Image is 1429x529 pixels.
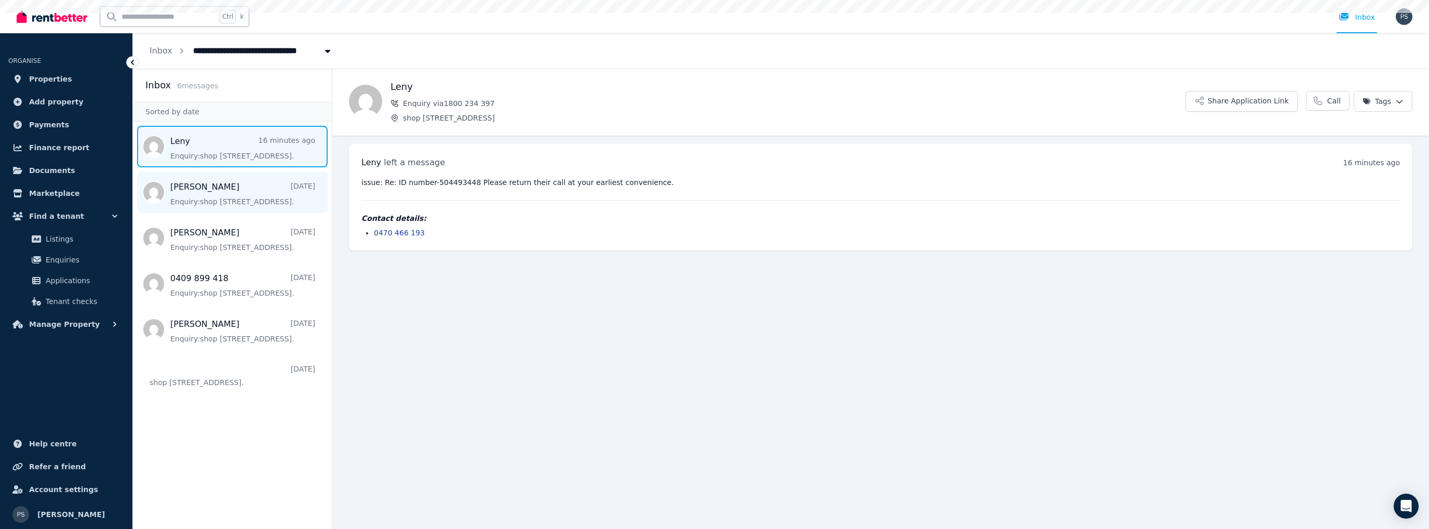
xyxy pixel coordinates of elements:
img: Prabhjot Singh [1396,8,1412,25]
span: shop [STREET_ADDRESS] [403,113,1185,123]
a: Help centre [8,433,124,454]
span: Applications [46,274,116,287]
a: Properties [8,69,124,89]
button: Share Application Link [1185,91,1298,112]
a: Add property [8,91,124,112]
span: left a message [384,157,445,167]
span: Call [1327,96,1341,106]
div: Open Intercom Messenger [1394,494,1419,519]
span: Documents [29,164,75,177]
a: 0470 466 193 [374,229,425,237]
a: Enquiries [12,249,120,270]
span: Help centre [29,438,77,450]
span: Refer a friend [29,460,86,473]
a: [PERSON_NAME][DATE]Enquiry:shop [STREET_ADDRESS]. [170,318,315,344]
div: Sorted by date [133,102,332,122]
a: Inbox [150,46,172,56]
a: Refer a friend [8,456,124,477]
a: [PERSON_NAME][DATE]Enquiry:shop [STREET_ADDRESS]. [170,181,315,207]
a: Call [1306,91,1350,111]
a: Documents [8,160,124,181]
span: Add property [29,96,84,108]
img: Leny [349,85,382,118]
div: Inbox [1339,12,1375,22]
h4: Contact details: [361,213,1400,223]
span: Enquiry via 1800 234 397 [403,98,1185,109]
h2: Inbox [145,78,171,92]
img: Prabhjot Singh [12,506,29,523]
span: Tags [1363,96,1391,107]
span: Manage Property [29,318,100,330]
button: Find a tenant [8,206,124,227]
nav: Message list [133,122,332,398]
a: [PERSON_NAME][DATE]Enquiry:shop [STREET_ADDRESS]. [170,227,315,253]
a: [DATE]shop [STREET_ADDRESS]. [150,364,315,388]
button: Tags [1354,91,1412,112]
span: Properties [29,73,72,85]
nav: Breadcrumb [133,33,349,69]
a: Account settings [8,479,124,500]
pre: issue: Re: ID number-504493448 Please return their call at your earliest convenience. [361,177,1400,188]
a: Payments [8,114,124,135]
a: Listings [12,229,120,249]
a: Finance report [8,137,124,158]
button: Manage Property [8,314,124,335]
time: 16 minutes ago [1343,158,1400,167]
span: Marketplace [29,187,79,200]
a: Tenant checks [12,291,120,312]
span: k [240,12,244,21]
span: Find a tenant [29,210,84,222]
a: 0409 899 418[DATE]Enquiry:shop [STREET_ADDRESS]. [170,272,315,298]
span: Listings [46,233,116,245]
span: Enquiries [46,254,116,266]
span: Payments [29,118,69,131]
span: Tenant checks [46,295,116,308]
span: Finance report [29,141,89,154]
img: RentBetter [17,9,87,24]
a: Applications [12,270,120,291]
span: Account settings [29,483,98,496]
a: Leny16 minutes agoEnquiry:shop [STREET_ADDRESS]. [170,135,315,161]
h1: Leny [390,80,1185,94]
span: [PERSON_NAME] [37,508,105,521]
span: Leny [361,157,381,167]
span: ORGANISE [8,57,41,64]
span: Ctrl [220,10,236,23]
span: 6 message s [177,82,218,90]
a: Marketplace [8,183,124,204]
